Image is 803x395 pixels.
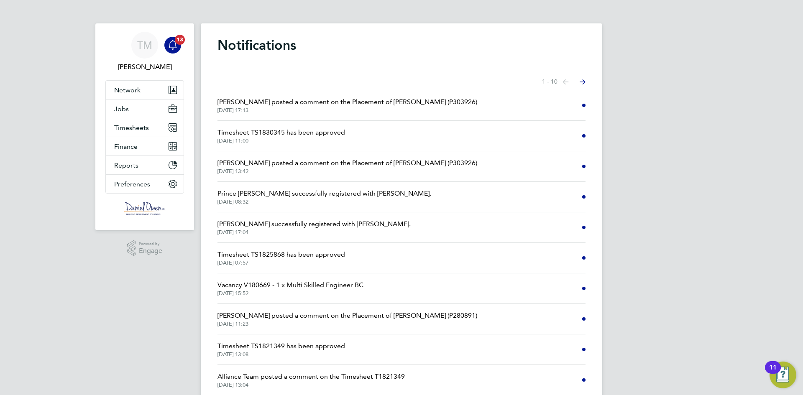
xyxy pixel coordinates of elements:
[217,138,345,144] span: [DATE] 11:00
[106,81,184,99] button: Network
[217,97,477,114] a: [PERSON_NAME] posted a comment on the Placement of [PERSON_NAME] (P303926)[DATE] 17:13
[106,99,184,118] button: Jobs
[217,219,411,236] a: [PERSON_NAME] successfully registered with [PERSON_NAME].[DATE] 17:04
[217,127,345,144] a: Timesheet TS1830345 has been approved[DATE] 11:00
[770,362,796,388] button: Open Resource Center, 11 new notifications
[217,127,345,138] span: Timesheet TS1830345 has been approved
[114,161,138,169] span: Reports
[217,290,363,297] span: [DATE] 15:52
[217,311,477,321] span: [PERSON_NAME] posted a comment on the Placement of [PERSON_NAME] (P280891)
[137,40,152,51] span: TM
[217,107,477,114] span: [DATE] 17:13
[114,143,138,150] span: Finance
[105,32,184,72] a: TM[PERSON_NAME]
[217,382,405,388] span: [DATE] 13:04
[217,341,345,358] a: Timesheet TS1821349 has been approved[DATE] 13:08
[217,189,431,205] a: Prince [PERSON_NAME] successfully registered with [PERSON_NAME].[DATE] 08:32
[542,78,557,86] span: 1 - 10
[164,32,181,59] a: 13
[139,247,162,255] span: Engage
[114,124,149,132] span: Timesheets
[217,199,431,205] span: [DATE] 08:32
[114,86,141,94] span: Network
[106,137,184,155] button: Finance
[217,351,345,358] span: [DATE] 13:08
[217,189,431,199] span: Prince [PERSON_NAME] successfully registered with [PERSON_NAME].
[217,321,477,327] span: [DATE] 11:23
[217,341,345,351] span: Timesheet TS1821349 has been approved
[217,250,345,266] a: Timesheet TS1825868 has been approved[DATE] 07:57
[217,97,477,107] span: [PERSON_NAME] posted a comment on the Placement of [PERSON_NAME] (P303926)
[217,250,345,260] span: Timesheet TS1825868 has been approved
[217,158,477,175] a: [PERSON_NAME] posted a comment on the Placement of [PERSON_NAME] (P303926)[DATE] 13:42
[106,118,184,137] button: Timesheets
[139,240,162,247] span: Powered by
[217,280,363,297] a: Vacancy V180669 - 1 x Multi Skilled Engineer BC[DATE] 15:52
[217,168,477,175] span: [DATE] 13:42
[542,74,586,90] nav: Select page of notifications list
[124,202,166,215] img: danielowen-logo-retina.png
[217,280,363,290] span: Vacancy V180669 - 1 x Multi Skilled Engineer BC
[105,62,184,72] span: Tom Meachin
[106,156,184,174] button: Reports
[217,229,411,236] span: [DATE] 17:04
[106,175,184,193] button: Preferences
[95,23,194,230] nav: Main navigation
[217,260,345,266] span: [DATE] 07:57
[769,367,777,378] div: 11
[217,219,411,229] span: [PERSON_NAME] successfully registered with [PERSON_NAME].
[114,105,129,113] span: Jobs
[217,372,405,382] span: Alliance Team posted a comment on the Timesheet T1821349
[217,37,586,54] h1: Notifications
[217,311,477,327] a: [PERSON_NAME] posted a comment on the Placement of [PERSON_NAME] (P280891)[DATE] 11:23
[217,158,477,168] span: [PERSON_NAME] posted a comment on the Placement of [PERSON_NAME] (P303926)
[127,240,163,256] a: Powered byEngage
[114,180,150,188] span: Preferences
[105,202,184,215] a: Go to home page
[217,372,405,388] a: Alliance Team posted a comment on the Timesheet T1821349[DATE] 13:04
[175,35,185,45] span: 13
